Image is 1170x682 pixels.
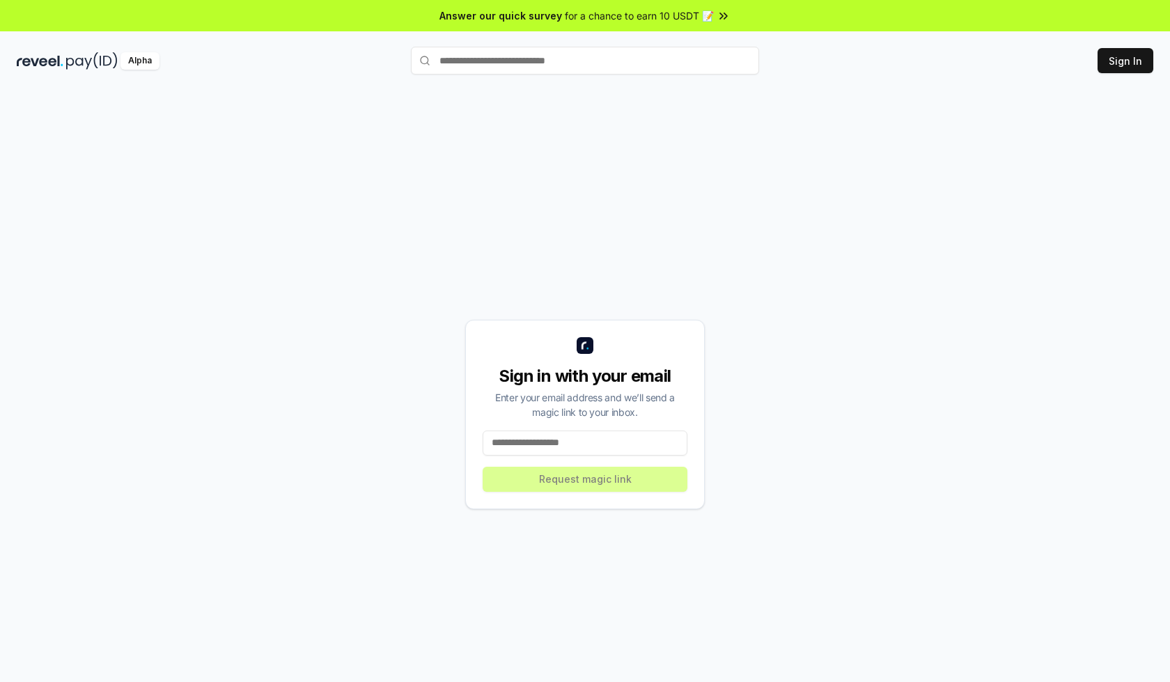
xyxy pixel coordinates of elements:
[1098,48,1153,73] button: Sign In
[120,52,159,70] div: Alpha
[565,8,714,23] span: for a chance to earn 10 USDT 📝
[66,52,118,70] img: pay_id
[483,390,687,419] div: Enter your email address and we’ll send a magic link to your inbox.
[17,52,63,70] img: reveel_dark
[439,8,562,23] span: Answer our quick survey
[483,365,687,387] div: Sign in with your email
[577,337,593,354] img: logo_small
